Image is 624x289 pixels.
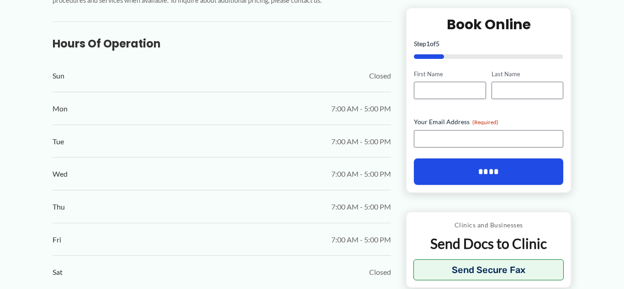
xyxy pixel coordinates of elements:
label: Last Name [492,69,563,78]
p: Clinics and Businesses [413,219,564,231]
span: (Required) [472,119,498,126]
span: 7:00 AM - 5:00 PM [331,233,391,247]
span: 7:00 AM - 5:00 PM [331,102,391,116]
span: Closed [369,265,391,279]
span: Wed [53,167,68,181]
span: Fri [53,233,61,247]
button: Send Secure Fax [413,259,564,280]
label: Your Email Address [414,117,563,126]
label: First Name [414,69,486,78]
span: 7:00 AM - 5:00 PM [331,135,391,148]
span: Tue [53,135,64,148]
span: Closed [369,69,391,83]
span: 5 [436,39,439,47]
h2: Book Online [414,15,563,33]
span: 7:00 AM - 5:00 PM [331,167,391,181]
h3: Hours of Operation [53,37,391,51]
span: Sun [53,69,64,83]
span: 7:00 AM - 5:00 PM [331,200,391,214]
p: Send Docs to Clinic [413,235,564,252]
span: Thu [53,200,65,214]
span: Sat [53,265,63,279]
span: 1 [426,39,430,47]
span: Mon [53,102,68,116]
p: Step of [414,40,563,47]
